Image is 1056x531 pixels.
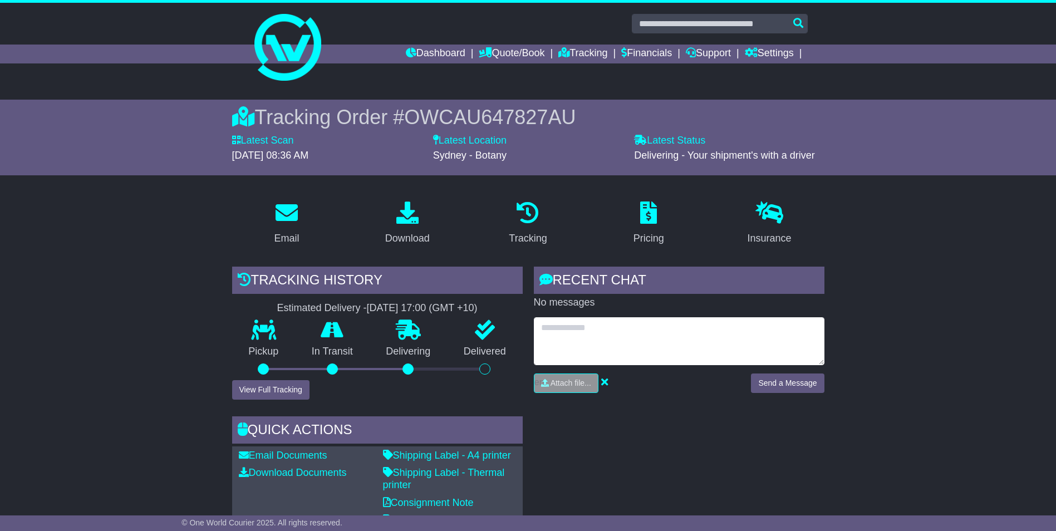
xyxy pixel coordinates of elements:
span: [DATE] 08:36 AM [232,150,309,161]
label: Latest Status [634,135,705,147]
a: Email Documents [239,450,327,461]
div: [DATE] 17:00 (GMT +10) [367,302,478,314]
a: Settings [745,45,794,63]
div: RECENT CHAT [534,267,824,297]
button: View Full Tracking [232,380,310,400]
a: Download [378,198,437,250]
div: Tracking history [232,267,523,297]
div: Email [274,231,299,246]
div: Estimated Delivery - [232,302,523,314]
div: Tracking Order # [232,105,824,129]
label: Latest Scan [232,135,294,147]
p: In Transit [295,346,370,358]
a: Quote/Book [479,45,544,63]
a: Pricing [626,198,671,250]
div: Pricing [633,231,664,246]
label: Latest Location [433,135,507,147]
button: Send a Message [751,373,824,393]
div: Download [385,231,430,246]
a: Financials [621,45,672,63]
a: Email [267,198,306,250]
a: Original Address Label [383,514,492,525]
a: Tracking [558,45,607,63]
a: Dashboard [406,45,465,63]
a: Tracking [502,198,554,250]
p: Pickup [232,346,296,358]
a: Shipping Label - A4 printer [383,450,511,461]
a: Shipping Label - Thermal printer [383,467,505,490]
a: Consignment Note [383,497,474,508]
p: No messages [534,297,824,309]
div: Quick Actions [232,416,523,446]
div: Insurance [748,231,792,246]
span: OWCAU647827AU [404,106,576,129]
p: Delivered [447,346,523,358]
span: Sydney - Botany [433,150,507,161]
a: Insurance [740,198,799,250]
a: Download Documents [239,467,347,478]
a: Support [686,45,731,63]
p: Delivering [370,346,448,358]
div: Tracking [509,231,547,246]
span: © One World Courier 2025. All rights reserved. [181,518,342,527]
span: Delivering - Your shipment's with a driver [634,150,815,161]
